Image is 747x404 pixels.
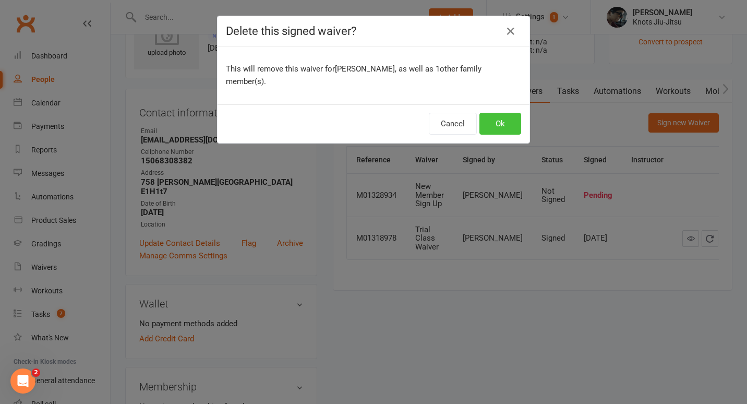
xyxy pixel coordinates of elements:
h4: Delete this signed waiver? [226,25,521,38]
p: This will remove this waiver for [PERSON_NAME] , as well as 1 other family member(s). [226,63,521,88]
button: Cancel [429,113,477,135]
iframe: Intercom live chat [10,369,35,394]
button: Ok [479,113,521,135]
span: 2 [32,369,40,377]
